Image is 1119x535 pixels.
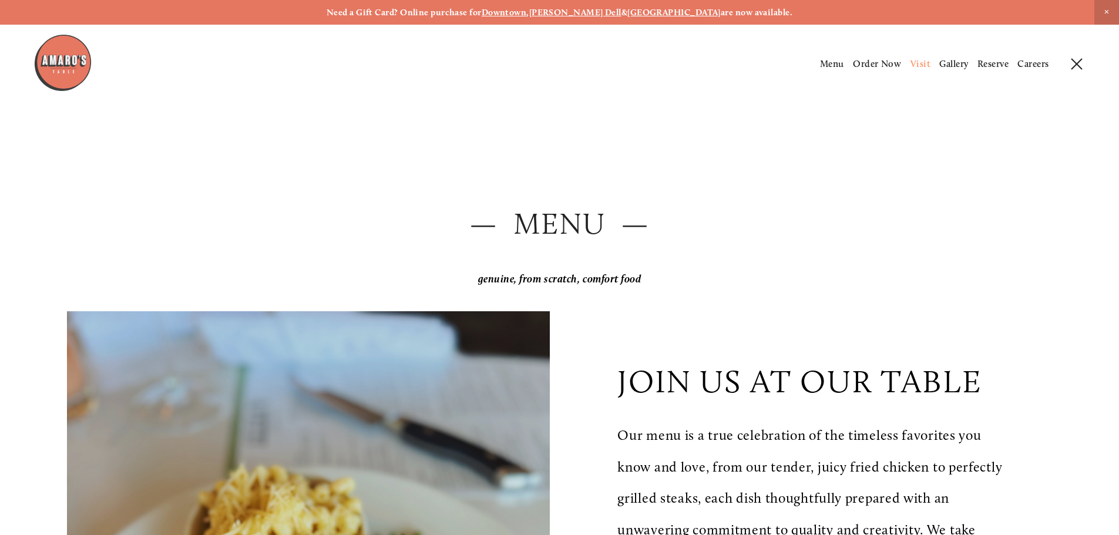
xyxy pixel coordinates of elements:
a: Downtown [482,7,527,18]
a: [PERSON_NAME] Dell [529,7,621,18]
a: Gallery [939,58,968,69]
a: Order Now [853,58,901,69]
strong: are now available. [721,7,792,18]
strong: & [621,7,627,18]
img: Amaro's Table [33,33,92,92]
a: Visit [910,58,930,69]
a: Reserve [977,58,1009,69]
a: [GEOGRAPHIC_DATA] [627,7,721,18]
a: Careers [1017,58,1049,69]
a: Menu [820,58,844,69]
strong: , [526,7,529,18]
p: join us at our table [617,362,982,401]
em: genuine, from scratch, comfort food [478,272,641,285]
h2: — Menu — [67,203,1051,245]
strong: Need a Gift Card? Online purchase for [327,7,482,18]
